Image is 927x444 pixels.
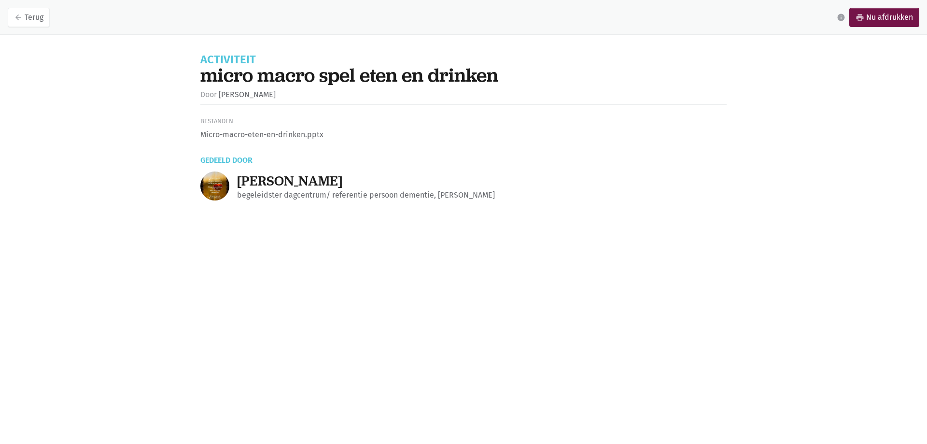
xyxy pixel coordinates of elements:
[856,13,864,22] i: print
[200,54,727,65] div: Activiteit
[837,13,845,22] i: info
[200,116,727,127] div: Bestanden
[200,65,727,85] h1: micro macro spel eten en drinken
[237,189,727,201] div: begeleidster dagcentrum/ referentie persoon dementie, [PERSON_NAME]
[200,149,727,164] h3: Gedeeld door
[237,173,727,189] div: [PERSON_NAME]
[8,8,50,27] a: arrow_backTerug
[14,13,23,22] i: arrow_back
[200,90,217,99] span: Door
[200,88,276,101] li: [PERSON_NAME]
[200,129,727,141] li: Micro-macro-eten-en-drinken.pptx
[849,8,919,27] a: printNu afdrukken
